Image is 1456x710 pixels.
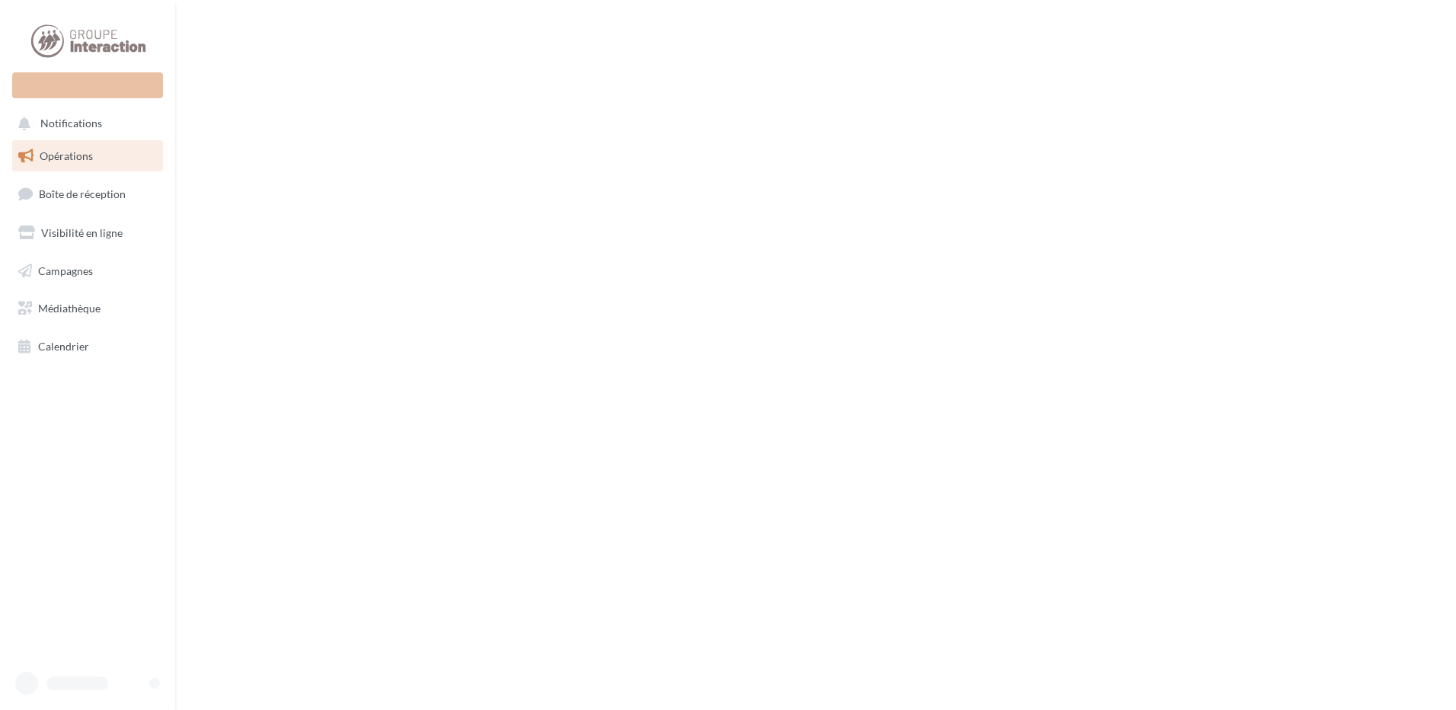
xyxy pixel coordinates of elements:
[12,72,163,98] div: Nouvelle campagne
[9,255,166,287] a: Campagnes
[40,117,102,130] span: Notifications
[38,264,93,277] span: Campagnes
[9,140,166,172] a: Opérations
[9,293,166,325] a: Médiathèque
[40,149,93,162] span: Opérations
[39,187,126,200] span: Boîte de réception
[38,340,89,353] span: Calendrier
[9,217,166,249] a: Visibilité en ligne
[38,302,101,315] span: Médiathèque
[9,177,166,210] a: Boîte de réception
[41,226,123,239] span: Visibilité en ligne
[9,331,166,363] a: Calendrier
